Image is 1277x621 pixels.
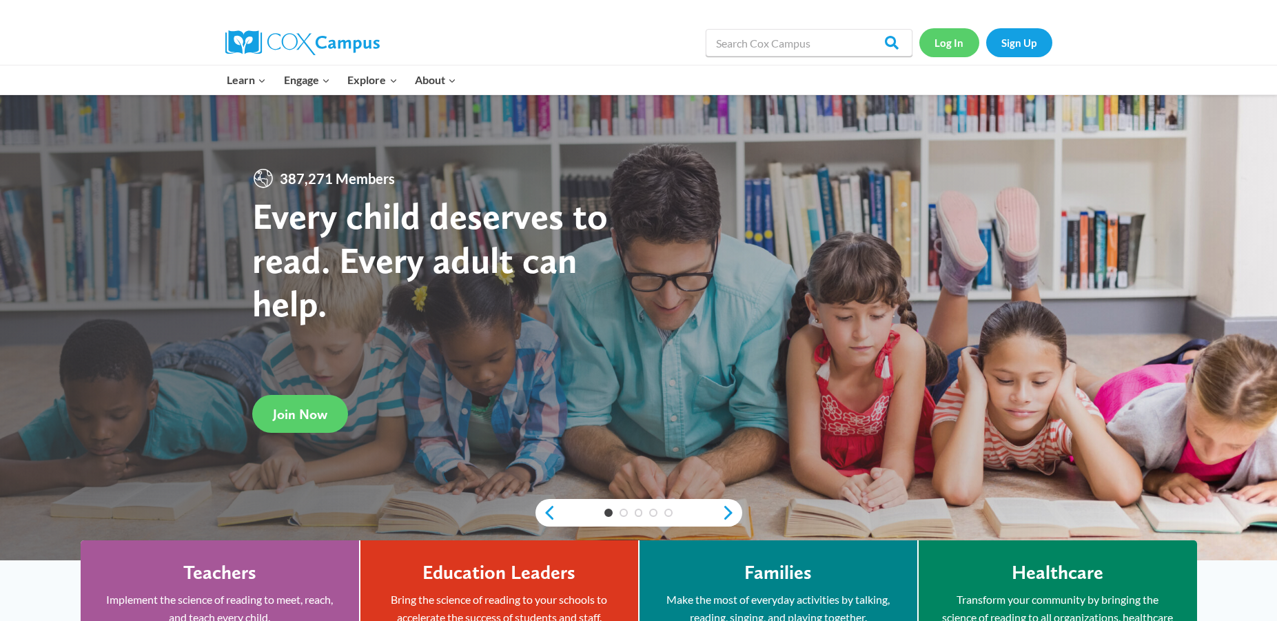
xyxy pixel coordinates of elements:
h4: Teachers [183,561,256,584]
a: Log In [919,28,979,57]
a: 1 [604,509,613,517]
a: 4 [649,509,657,517]
nav: Secondary Navigation [919,28,1052,57]
input: Search Cox Campus [706,29,912,57]
a: previous [535,505,556,521]
h4: Education Leaders [422,561,575,584]
a: Join Now [252,396,348,434]
button: Child menu of About [406,65,465,94]
span: Join Now [273,406,327,423]
strong: Every child deserves to read. Every adult can help. [252,194,608,325]
div: content slider buttons [535,499,742,527]
a: Sign Up [986,28,1052,57]
h4: Families [744,561,812,584]
span: 387,271 Members [274,167,400,190]
nav: Primary Navigation [218,65,465,94]
a: 2 [620,509,628,517]
h4: Healthcare [1012,561,1103,584]
a: next [722,505,742,521]
a: 3 [635,509,643,517]
button: Child menu of Engage [275,65,339,94]
img: Cox Campus [225,30,380,55]
button: Child menu of Learn [218,65,276,94]
a: 5 [664,509,673,517]
button: Child menu of Explore [339,65,407,94]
